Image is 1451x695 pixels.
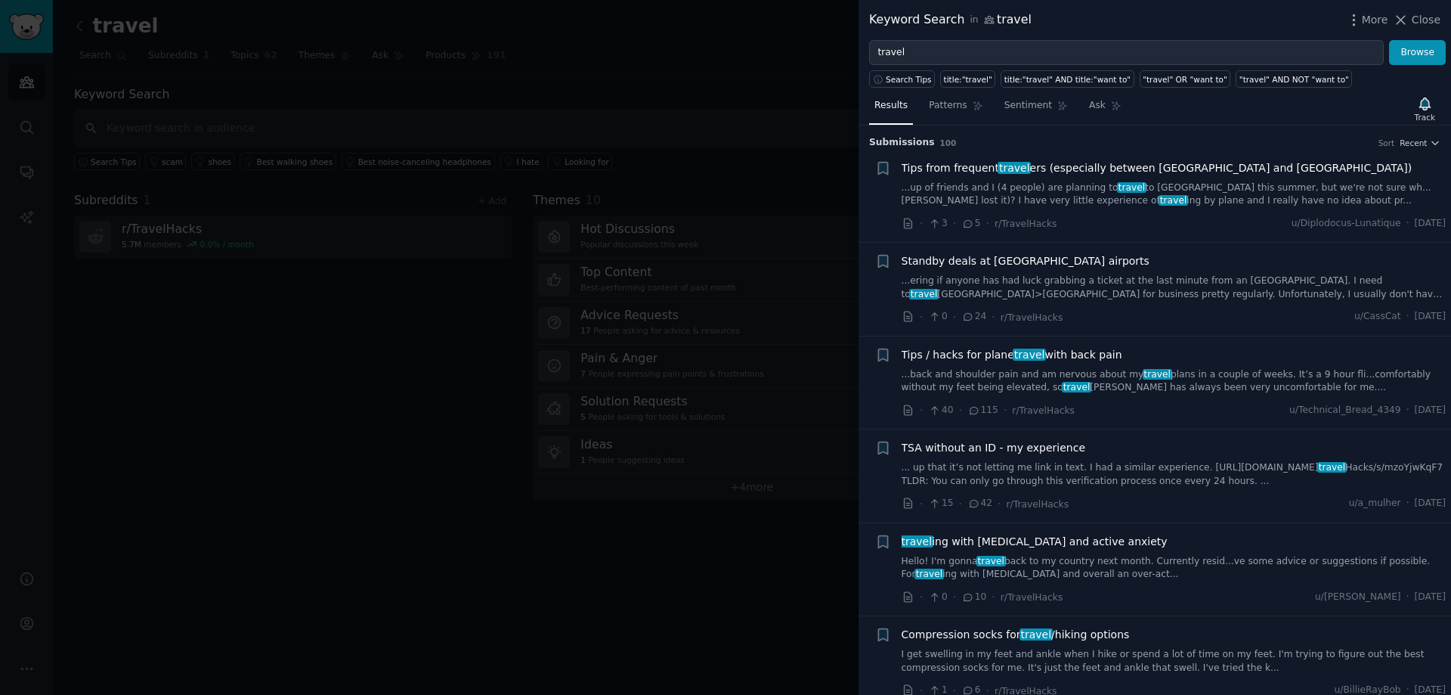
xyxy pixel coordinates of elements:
span: travel [1019,628,1053,641]
span: · [953,216,956,231]
span: r/TravelHacks [1007,499,1069,510]
span: Standby deals at [GEOGRAPHIC_DATA] airports [902,253,1149,269]
span: travel [914,569,944,579]
a: Results [869,94,913,125]
a: title:"travel" AND title:"want to" [1001,70,1134,88]
span: Search Tips [886,74,932,85]
a: traveling with [MEDICAL_DATA] and active anxiety [902,534,1168,550]
a: ...ering if anyone has had luck grabbing a ticket at the last minute from an [GEOGRAPHIC_DATA]. I... [902,275,1446,301]
a: Tips from frequenttravelers (especially between [GEOGRAPHIC_DATA] and [GEOGRAPHIC_DATA]) [902,160,1412,176]
span: · [920,402,923,418]
span: · [953,309,956,325]
span: [DATE] [1415,217,1446,231]
input: Try a keyword related to your business [869,40,1384,66]
span: travel [1013,349,1046,361]
span: travel [998,162,1031,174]
span: in [970,14,978,27]
span: · [959,402,962,418]
span: r/TravelHacks [995,219,1057,229]
a: "travel" AND NOT "want to" [1236,70,1352,88]
span: · [998,496,1001,512]
div: title:"travel" AND title:"want to" [1004,74,1131,85]
a: I get swelling in my feet and ankle when I hike or spend a lot of time on my feet. I'm trying to ... [902,648,1446,675]
div: Track [1415,112,1435,123]
button: Browse [1389,40,1446,66]
span: · [1406,591,1409,604]
div: title:"travel" [944,74,992,85]
span: 15 [928,497,953,510]
span: travel [900,535,933,548]
span: More [1362,12,1388,28]
span: ing with [MEDICAL_DATA] and active anxiety [902,534,1168,550]
span: · [992,589,995,605]
div: Keyword Search travel [869,11,1032,29]
span: 10 [961,591,986,604]
span: 42 [967,497,992,510]
span: [DATE] [1415,497,1446,510]
span: 40 [928,404,953,417]
div: "travel" AND NOT "want to" [1239,74,1349,85]
span: 3 [928,217,947,231]
span: travel [976,556,1006,566]
a: Hello! I'm gonnatravelback to my country next month. Currently resid...ve some advice or suggesti... [902,555,1446,582]
span: travel [1117,182,1146,193]
div: Sort [1378,138,1395,148]
span: travel [1159,195,1188,206]
button: More [1346,12,1388,28]
span: Recent [1400,138,1427,148]
span: · [1406,217,1409,231]
span: u/Technical_Bread_4349 [1289,404,1401,417]
span: u/CassCat [1354,310,1401,324]
span: r/TravelHacks [1001,312,1063,323]
span: · [1406,404,1409,417]
span: · [920,309,923,325]
span: [DATE] [1415,404,1446,417]
span: travel [1143,369,1172,380]
span: u/a_mulher [1349,497,1401,510]
a: Patterns [924,94,988,125]
span: · [920,589,923,605]
span: Compression socks for /hiking options [902,627,1130,643]
span: r/TravelHacks [1001,592,1063,603]
span: Close [1412,12,1440,28]
span: Sentiment [1004,99,1052,113]
a: ...back and shoulder pain and am nervous about mytravelplans in a couple of weeks. It’s a 9 hour ... [902,368,1446,395]
span: [DATE] [1415,591,1446,604]
button: Track [1409,93,1440,125]
a: ... up that it’s not letting me link in text. I had a similar experience. [URL][DOMAIN_NAME]trave... [902,461,1446,488]
a: ...up of friends and I (4 people) are planning totravelto [GEOGRAPHIC_DATA] this summer, but we'r... [902,182,1446,208]
button: Close [1393,12,1440,28]
span: Tips / hacks for plane with back pain [902,347,1122,363]
span: Ask [1089,99,1106,113]
span: 0 [928,591,947,604]
a: Sentiment [999,94,1073,125]
span: Patterns [929,99,967,113]
span: Tips from frequent ers (especially between [GEOGRAPHIC_DATA] and [GEOGRAPHIC_DATA]) [902,160,1412,176]
span: · [920,216,923,231]
span: [DATE] [1415,310,1446,324]
span: · [992,309,995,325]
span: · [1406,497,1409,510]
span: · [986,216,989,231]
span: · [1004,402,1007,418]
a: Ask [1084,94,1127,125]
span: r/TravelHacks [1012,405,1075,416]
a: TSA without an ID - my experience [902,440,1086,456]
span: Submission s [869,136,935,150]
span: travel [1317,462,1347,473]
span: · [959,496,962,512]
a: Tips / hacks for planetravelwith back pain [902,347,1122,363]
span: 115 [967,404,998,417]
a: "travel" OR "want to" [1140,70,1231,88]
div: "travel" OR "want to" [1143,74,1227,85]
span: · [920,496,923,512]
a: Compression socks fortravel/hiking options [902,627,1130,643]
span: · [1406,310,1409,324]
button: Recent [1400,138,1440,148]
button: Search Tips [869,70,935,88]
span: u/[PERSON_NAME] [1315,591,1401,604]
span: u/Diplodocus-Lunatique [1292,217,1401,231]
span: Results [874,99,908,113]
span: 24 [961,310,986,324]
